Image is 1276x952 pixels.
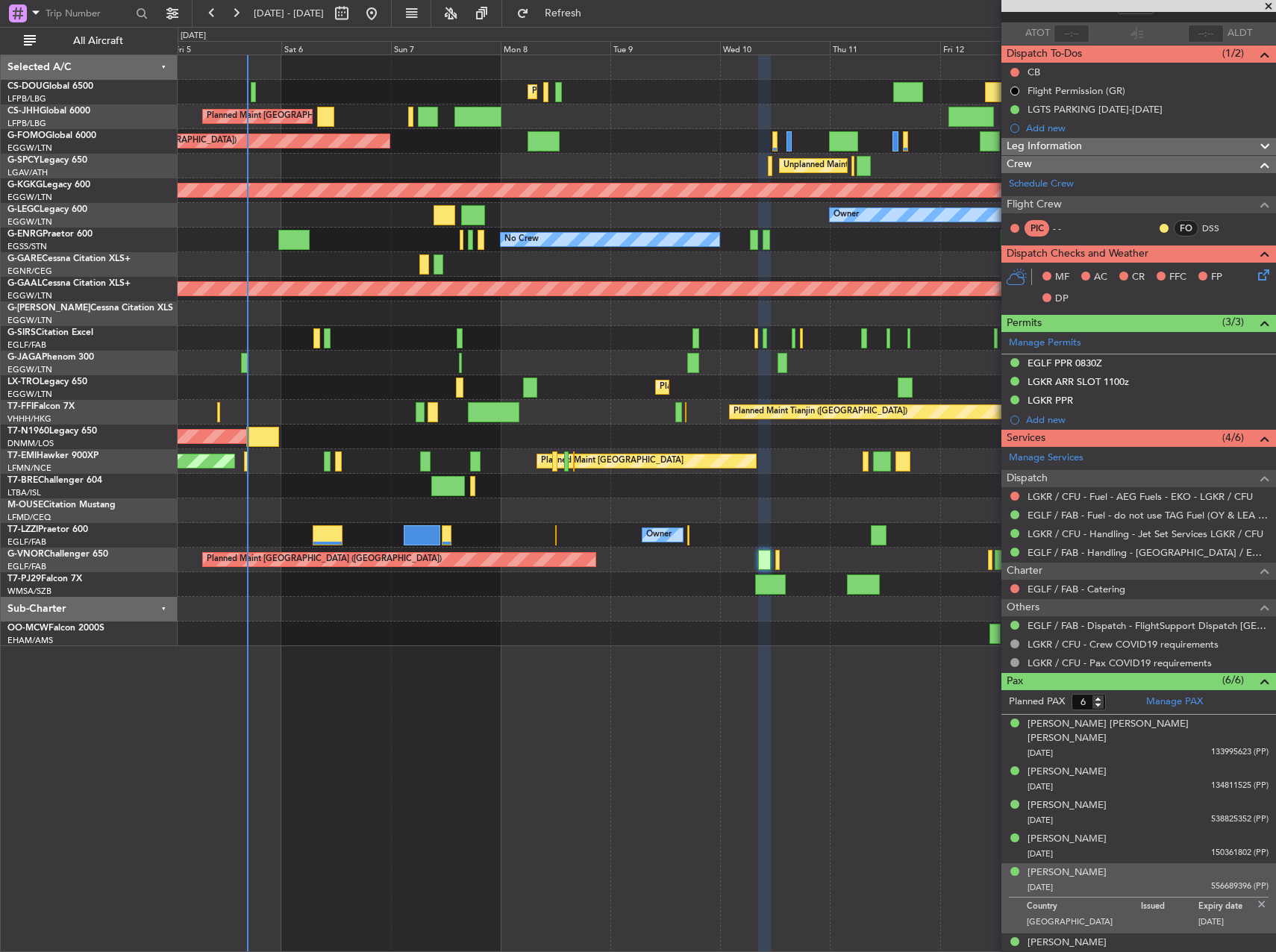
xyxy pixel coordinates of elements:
a: EGGW/LTN [7,364,52,375]
a: VHHH/HKG [7,413,51,425]
p: Country [1027,901,1141,916]
div: [PERSON_NAME] [1028,798,1107,813]
a: M-OUSECitation Mustang [7,501,116,510]
span: ALDT [1227,26,1252,41]
a: T7-BREChallenger 604 [7,476,102,485]
span: G-GARE [7,254,42,263]
span: 133995623 (PP) [1211,746,1269,759]
a: T7-PJ29Falcon 7X [7,574,82,583]
button: Refresh [510,1,599,25]
a: G-KGKGLegacy 600 [7,181,90,190]
a: G-[PERSON_NAME]Cessna Citation XLS [7,304,173,313]
div: [PERSON_NAME] [1028,765,1107,780]
p: [DATE] [1198,916,1256,931]
div: Owner [646,524,672,546]
span: [DATE] [1028,882,1053,893]
a: Manage Permits [1009,336,1081,351]
a: LGKR / CFU - Crew COVID19 requirements [1028,638,1219,651]
div: Flight Permission (GR) [1028,84,1125,97]
span: G-ENRG [7,230,43,239]
span: G-LEGC [7,205,40,214]
div: LGKR ARR SLOT 1100z [1028,375,1129,388]
span: Others [1007,599,1039,616]
span: T7-N1960 [7,427,49,436]
div: [DATE] [181,30,206,43]
div: FO [1174,220,1198,237]
a: T7-FFIFalcon 7X [7,402,75,411]
div: [PERSON_NAME] [PERSON_NAME] [PERSON_NAME] [1028,717,1269,746]
span: (3/3) [1222,314,1244,330]
div: Planned Maint [GEOGRAPHIC_DATA] ([GEOGRAPHIC_DATA]) [532,81,767,103]
span: FP [1211,270,1222,285]
a: EGLF / FAB - Catering [1028,583,1125,595]
a: G-SPCYLegacy 650 [7,156,87,165]
a: LGKR / CFU - Pax COVID19 requirements [1028,657,1212,669]
span: OO-MCW [7,624,49,633]
a: G-GARECessna Citation XLS+ [7,254,131,263]
span: Dispatch [1007,470,1048,487]
div: [PERSON_NAME] [1028,865,1107,880]
a: EGGW/LTN [7,143,52,154]
a: LFPB/LBG [7,93,46,104]
a: EGLF / FAB - Dispatch - FlightSupport Dispatch [GEOGRAPHIC_DATA] [1028,619,1269,632]
a: LGAV/ATH [7,167,48,178]
a: LGKR / CFU - Fuel - AEG Fuels - EKO - LGKR / CFU [1028,490,1253,503]
span: Crew [1007,156,1032,173]
a: EGLF/FAB [7,561,46,572]
a: Manage PAX [1146,695,1203,710]
a: G-ENRGPraetor 600 [7,230,93,239]
a: EGNR/CEG [7,266,52,277]
div: EGLF PPR 0830Z [1028,357,1102,369]
a: EGLF/FAB [7,339,46,351]
a: G-FOMOGlobal 6000 [7,131,96,140]
div: Unplanned Maint [GEOGRAPHIC_DATA] ([PERSON_NAME] Intl) [784,154,1025,177]
span: G-FOMO [7,131,46,140]
span: (1/2) [1222,46,1244,61]
a: DNMM/LOS [7,438,54,449]
span: [DATE] [1028,748,1053,759]
span: M-OUSE [7,501,43,510]
span: Dispatch To-Dos [1007,46,1082,63]
div: Owner [834,204,859,226]
a: CS-DOUGlobal 6500 [7,82,93,91]
span: T7-LZZI [7,525,38,534]
span: [DATE] [1028,848,1053,859]
a: EHAM/AMS [7,635,53,646]
span: Refresh [532,8,595,19]
div: LGTS PARKING [DATE]-[DATE] [1028,103,1163,116]
span: All Aircraft [39,36,157,46]
span: [DATE] - [DATE] [254,7,324,20]
div: Planned Maint Dusseldorf [660,376,757,398]
span: G-VNOR [7,550,44,559]
a: Schedule Crew [1009,177,1074,192]
span: FFC [1169,270,1186,285]
span: (6/6) [1222,672,1244,688]
div: Sun 7 [391,41,501,54]
p: Expiry date [1198,901,1256,916]
div: Fri 12 [940,41,1050,54]
button: All Aircraft [16,29,162,53]
span: G-GAAL [7,279,42,288]
span: AC [1094,270,1107,285]
span: Dispatch Checks and Weather [1007,245,1148,263]
div: Planned Maint [GEOGRAPHIC_DATA] [541,450,684,472]
a: T7-EMIHawker 900XP [7,451,98,460]
div: Mon 8 [501,41,610,54]
div: Tue 9 [610,41,720,54]
div: Fri 5 [172,41,281,54]
div: PIC [1025,220,1049,237]
a: EGGW/LTN [7,315,52,326]
a: LTBA/ISL [7,487,41,498]
a: OO-MCWFalcon 2000S [7,624,104,633]
p: [GEOGRAPHIC_DATA] [1027,916,1141,931]
span: [DATE] [1028,781,1053,792]
a: LX-TROLegacy 650 [7,378,87,386]
span: (4/6) [1222,430,1244,445]
span: DP [1055,292,1069,307]
a: EGGW/LTN [7,192,52,203]
span: T7-FFI [7,402,34,411]
a: EGGW/LTN [7,216,52,228]
span: G-KGKG [7,181,43,190]
a: EGGW/LTN [7,389,52,400]
div: Add new [1026,122,1269,134]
